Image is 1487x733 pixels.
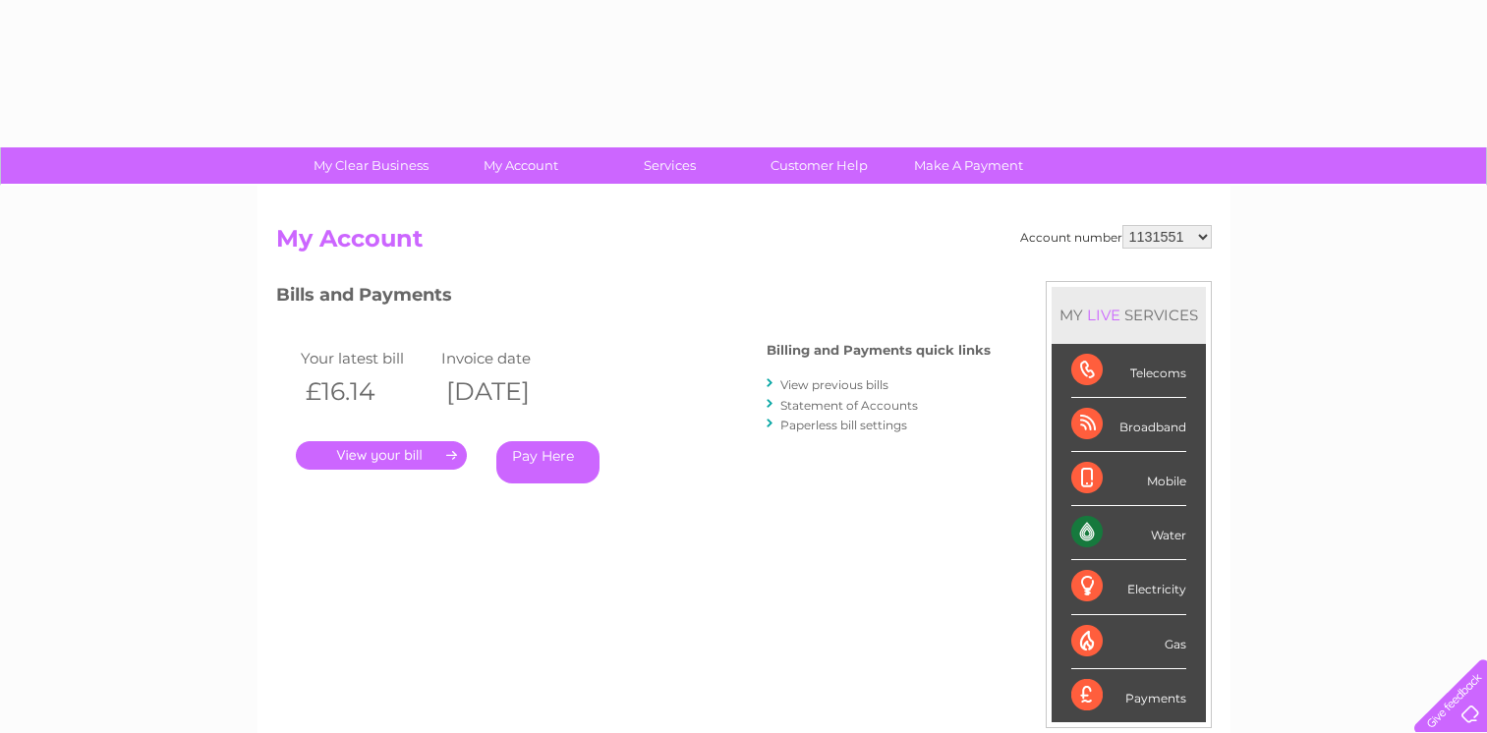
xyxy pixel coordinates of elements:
a: . [296,441,467,470]
div: Account number [1020,225,1212,249]
td: Invoice date [436,345,578,371]
th: £16.14 [296,371,437,412]
div: Electricity [1071,560,1186,614]
div: Water [1071,506,1186,560]
a: Statement of Accounts [780,398,918,413]
td: Your latest bill [296,345,437,371]
h4: Billing and Payments quick links [767,343,991,358]
a: My Account [439,147,601,184]
th: [DATE] [436,371,578,412]
a: My Clear Business [290,147,452,184]
a: Paperless bill settings [780,418,907,432]
div: MY SERVICES [1052,287,1206,343]
a: Make A Payment [887,147,1050,184]
div: Mobile [1071,452,1186,506]
div: Payments [1071,669,1186,722]
h3: Bills and Payments [276,281,991,315]
a: View previous bills [780,377,888,392]
div: LIVE [1083,306,1124,324]
div: Broadband [1071,398,1186,452]
h2: My Account [276,225,1212,262]
div: Gas [1071,615,1186,669]
a: Pay Here [496,441,600,483]
a: Customer Help [738,147,900,184]
a: Services [589,147,751,184]
div: Telecoms [1071,344,1186,398]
